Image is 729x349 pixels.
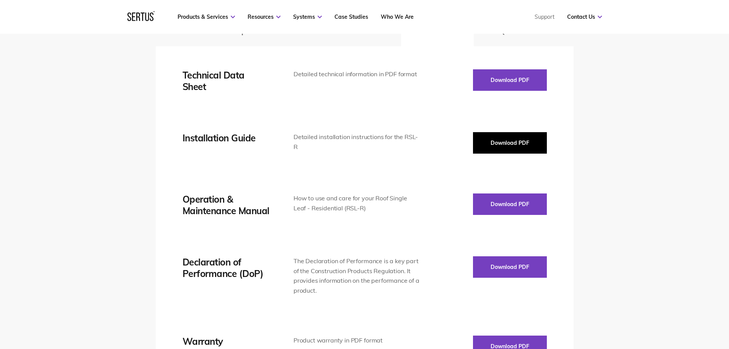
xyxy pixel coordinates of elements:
[294,193,420,213] div: How to use and care for your Roof Single Leaf - Residential (RSL-R)
[473,193,547,215] button: Download PDF
[381,13,414,20] a: Who We Are
[294,256,420,295] div: The Declaration of Performance is a key part of the Construction Products Regulation. It provides...
[473,256,547,278] button: Download PDF
[591,260,729,349] iframe: Chat Widget
[535,13,554,20] a: Support
[294,132,420,152] div: Detailed installation instructions for the RSL-R
[294,336,420,346] div: Product warranty in PDF format
[293,13,322,20] a: Systems
[334,13,368,20] a: Case Studies
[473,132,547,154] button: Download PDF
[183,193,271,216] div: Operation & Maintenance Manual
[294,69,420,79] div: Detailed technical information in PDF format
[183,132,271,144] div: Installation Guide
[473,69,547,91] button: Download PDF
[178,13,235,20] a: Products & Services
[183,69,271,92] div: Technical Data Sheet
[248,13,281,20] a: Resources
[183,256,271,279] div: Declaration of Performance (DoP)
[183,336,271,347] div: Warranty
[567,13,602,20] a: Contact Us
